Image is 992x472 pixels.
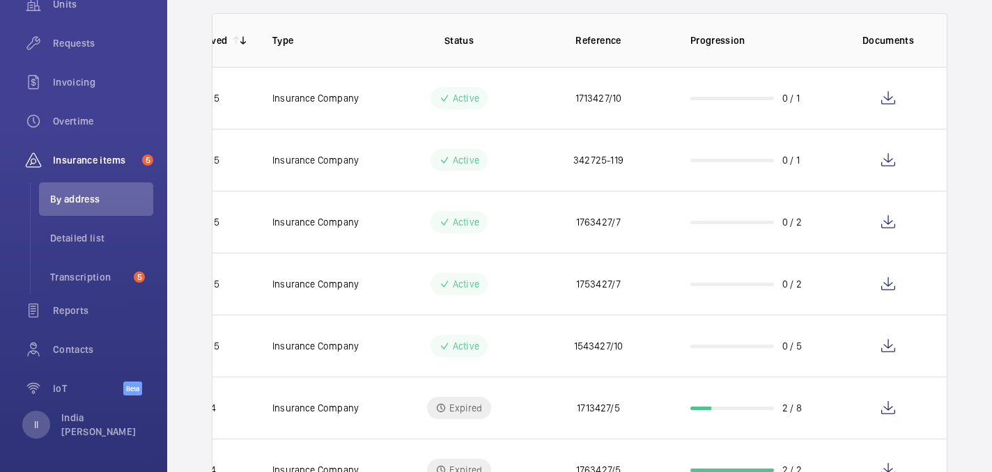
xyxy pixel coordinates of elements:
[53,36,153,50] span: Requests
[272,215,359,229] p: Insurance Company
[53,114,153,128] span: Overtime
[53,153,137,167] span: Insurance items
[399,33,519,47] p: Status
[577,401,620,415] p: 1713427/5
[272,153,359,167] p: Insurance Company
[453,153,479,167] p: Active
[272,339,359,353] p: Insurance Company
[782,277,802,291] p: 0 / 2
[142,155,153,166] span: 5
[782,153,800,167] p: 0 / 1
[50,270,128,284] span: Transcription
[123,381,142,395] span: Beta
[782,401,802,415] p: 2 / 8
[272,33,389,47] p: Type
[576,277,621,291] p: 1753427/7
[453,215,479,229] p: Active
[53,343,153,356] span: Contacts
[34,418,38,432] p: II
[453,339,479,353] p: Active
[272,277,359,291] p: Insurance Company
[453,91,479,105] p: Active
[53,381,123,395] span: IoT
[453,277,479,291] p: Active
[272,401,359,415] p: Insurance Company
[272,91,359,105] p: Insurance Company
[50,192,153,206] span: By address
[134,272,145,283] span: 5
[53,75,153,89] span: Invoicing
[573,153,623,167] p: 342725-119
[782,215,802,229] p: 0 / 2
[574,339,623,353] p: 1543427/10
[575,91,622,105] p: 1713427/10
[449,401,482,415] p: Expired
[538,33,658,47] p: Reference
[61,411,145,439] p: India [PERSON_NAME]
[690,33,835,47] p: Progression
[576,215,621,229] p: 1763427/7
[50,231,153,245] span: Detailed list
[53,304,153,317] span: Reports
[782,339,802,353] p: 0 / 5
[782,91,800,105] p: 0 / 1
[858,33,919,47] p: Documents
